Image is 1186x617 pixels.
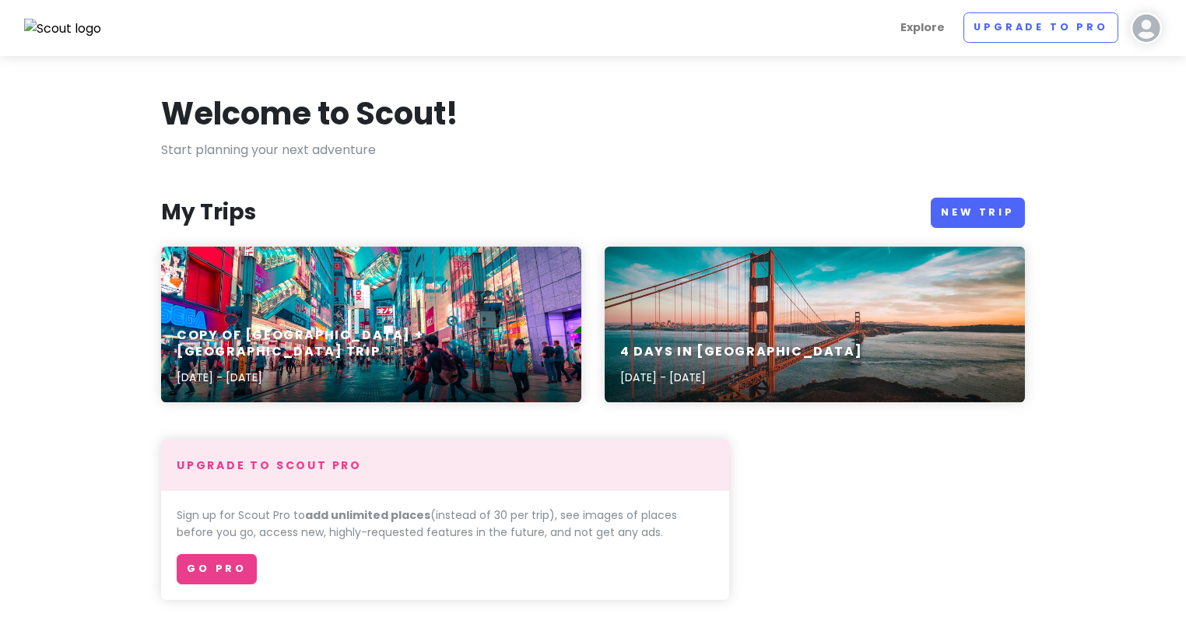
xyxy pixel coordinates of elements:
h4: Upgrade to Scout Pro [177,458,714,472]
img: Scout logo [24,19,102,39]
h1: Welcome to Scout! [161,93,458,134]
a: Explore [894,12,951,43]
a: 4 Days in [GEOGRAPHIC_DATA][DATE] - [DATE] [605,247,1025,402]
a: Upgrade to Pro [963,12,1118,43]
a: Copy of [GEOGRAPHIC_DATA] + [GEOGRAPHIC_DATA] Trip[DATE] - [DATE] [161,247,581,402]
a: New Trip [931,198,1025,228]
p: Start planning your next adventure [161,140,1025,160]
h3: My Trips [161,198,256,226]
p: [DATE] - [DATE] [177,369,566,386]
img: User profile [1131,12,1162,44]
h6: Copy of [GEOGRAPHIC_DATA] + [GEOGRAPHIC_DATA] Trip [177,328,566,360]
strong: add unlimited places [305,507,430,523]
p: [DATE] - [DATE] [620,369,862,386]
h6: 4 Days in [GEOGRAPHIC_DATA] [620,344,862,360]
a: Go Pro [177,554,257,584]
p: Sign up for Scout Pro to (instead of 30 per trip), see images of places before you go, access new... [177,507,714,542]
